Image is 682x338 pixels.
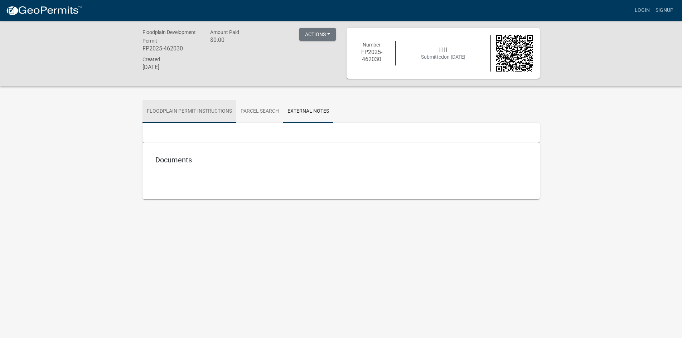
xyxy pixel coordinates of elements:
span: Floodplain Development Permit [142,29,196,44]
span: | | | | [439,46,447,52]
h6: FP2025-462030 [354,49,390,62]
h6: [DATE] [142,64,200,70]
a: Signup [653,4,676,17]
span: Amount Paid [210,29,239,35]
a: Parcel search [236,100,283,123]
button: Actions [299,28,336,41]
a: Floodplain Permit Instructions [142,100,236,123]
h5: Documents [155,156,527,164]
img: QR code [496,35,533,72]
span: Submitted on [DATE] [421,54,465,60]
a: External Notes [283,100,333,123]
span: Number [363,42,381,48]
h6: FP2025-462030 [142,45,200,52]
h6: $0.00 [210,36,267,43]
a: Login [632,4,653,17]
span: Created [142,57,160,62]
